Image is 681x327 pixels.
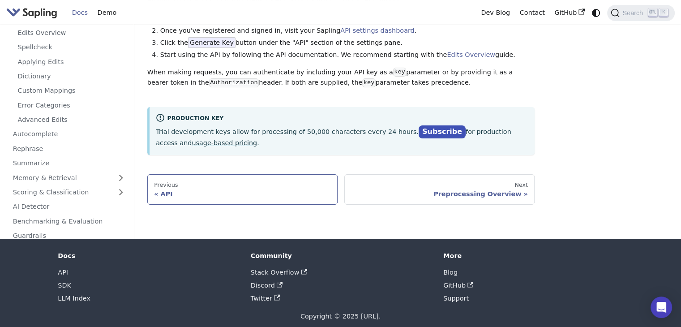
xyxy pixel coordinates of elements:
div: Production Key [156,113,528,124]
span: Generate Key [188,37,236,48]
button: Search (Ctrl+K) [607,5,674,21]
a: Rephrase [8,142,130,155]
div: Community [251,252,431,260]
span: Search [620,9,648,17]
li: Once you've registered and signed in, visit your Sapling . [160,26,535,36]
a: Contact [515,6,550,20]
a: Autocomplete [8,128,130,141]
a: Support [443,295,469,302]
a: NextPreprocessing Overview [344,174,535,205]
a: Stack Overflow [251,269,307,276]
a: GitHub [549,6,589,20]
a: PreviousAPI [147,174,338,205]
a: Summarize [8,157,130,170]
a: LLM Index [58,295,90,302]
a: API settings dashboard [340,27,414,34]
a: Twitter [251,295,280,302]
button: Switch between dark and light mode (currently system mode) [590,6,603,19]
nav: Docs pages [147,174,535,205]
code: Authorization [209,78,259,87]
a: Custom Mappings [13,84,130,97]
a: GitHub [443,282,474,289]
li: Start using the API by following the API documentation. We recommend starting with the guide. [160,50,535,60]
div: Copyright © 2025 [URL]. [58,311,623,322]
a: Advanced Edits [13,113,130,126]
a: Subscribe [419,125,466,138]
a: Spellcheck [13,41,130,54]
img: Sapling.ai [6,6,57,19]
a: Guardrails [8,229,130,242]
div: Next [351,181,528,189]
a: API [58,269,68,276]
a: SDK [58,282,71,289]
a: Applying Edits [13,55,130,68]
div: API [154,190,331,198]
a: usage-based pricing [192,139,257,146]
kbd: K [659,9,668,17]
p: Trial development keys allow for processing of 50,000 characters every 24 hours. for production a... [156,126,528,148]
li: Click the button under the "API" section of the settings pane. [160,38,535,48]
a: Discord [251,282,283,289]
a: Error Categories [13,99,130,112]
a: Blog [443,269,458,276]
a: Edits Overview [447,51,495,58]
code: key [362,78,375,87]
a: Sapling.ai [6,6,60,19]
a: AI Detector [8,200,130,213]
p: When making requests, you can authenticate by including your API key as a parameter or by providi... [147,67,535,89]
div: Previous [154,181,331,189]
div: Docs [58,252,238,260]
a: Benchmarking & Evaluation [8,215,130,228]
a: Docs [67,6,93,20]
a: Edits Overview [13,26,130,39]
a: Demo [93,6,121,20]
a: Memory & Retrieval [8,171,130,184]
div: More [443,252,623,260]
code: key [393,68,406,77]
a: Scoring & Classification [8,186,130,199]
div: Open Intercom Messenger [651,297,672,318]
a: Dev Blog [476,6,514,20]
a: Dictionary [13,70,130,83]
div: Preprocessing Overview [351,190,528,198]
